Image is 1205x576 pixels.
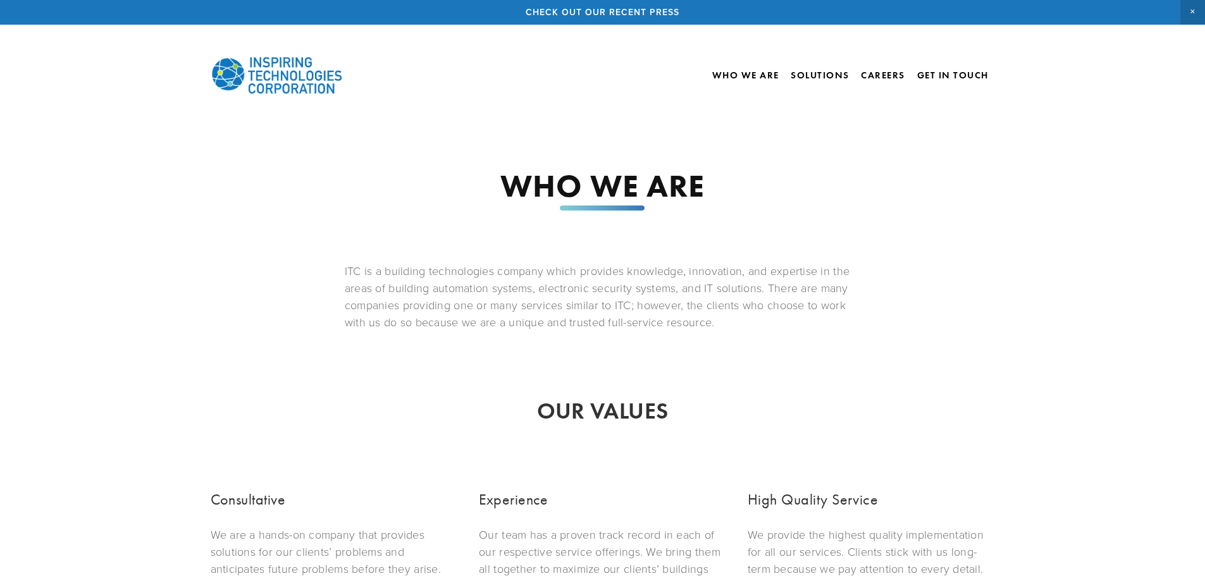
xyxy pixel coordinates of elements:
[345,262,860,331] p: ITC is a building technologies company which provides knowledge, innovation, and expertise in the...
[345,170,860,202] h1: WHO WE ARE
[479,488,726,511] h3: Experience
[791,70,850,81] a: Solutions
[712,64,779,86] a: Who We Are
[861,64,905,86] a: Careers
[345,395,860,427] h2: OUR VALUES
[917,64,989,86] a: Get In Touch
[211,488,458,511] h3: Consultative
[211,47,343,104] img: Inspiring Technologies Corp – A Building Technologies Company
[748,488,995,511] h3: High Quality Service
